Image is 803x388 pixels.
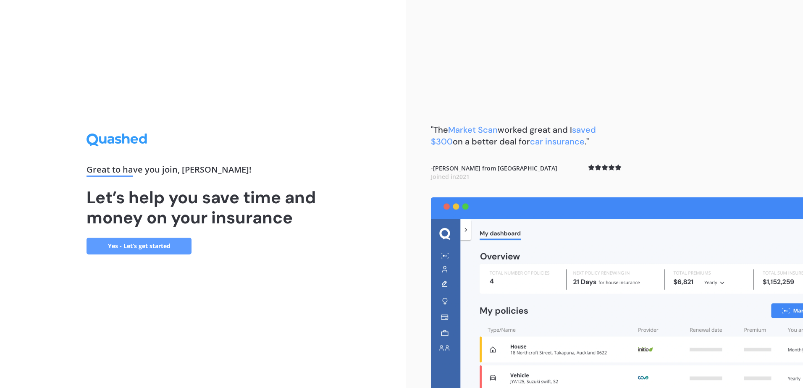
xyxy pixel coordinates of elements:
b: - [PERSON_NAME] from [GEOGRAPHIC_DATA] [431,164,557,181]
span: Market Scan [448,124,498,135]
span: car insurance [530,136,585,147]
img: dashboard.webp [431,197,803,388]
span: saved $300 [431,124,596,147]
span: Joined in 2021 [431,173,470,181]
div: Great to have you join , [PERSON_NAME] ! [87,165,319,177]
b: "The worked great and I on a better deal for ." [431,124,596,147]
a: Yes - Let’s get started [87,238,192,254]
h1: Let’s help you save time and money on your insurance [87,187,319,228]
